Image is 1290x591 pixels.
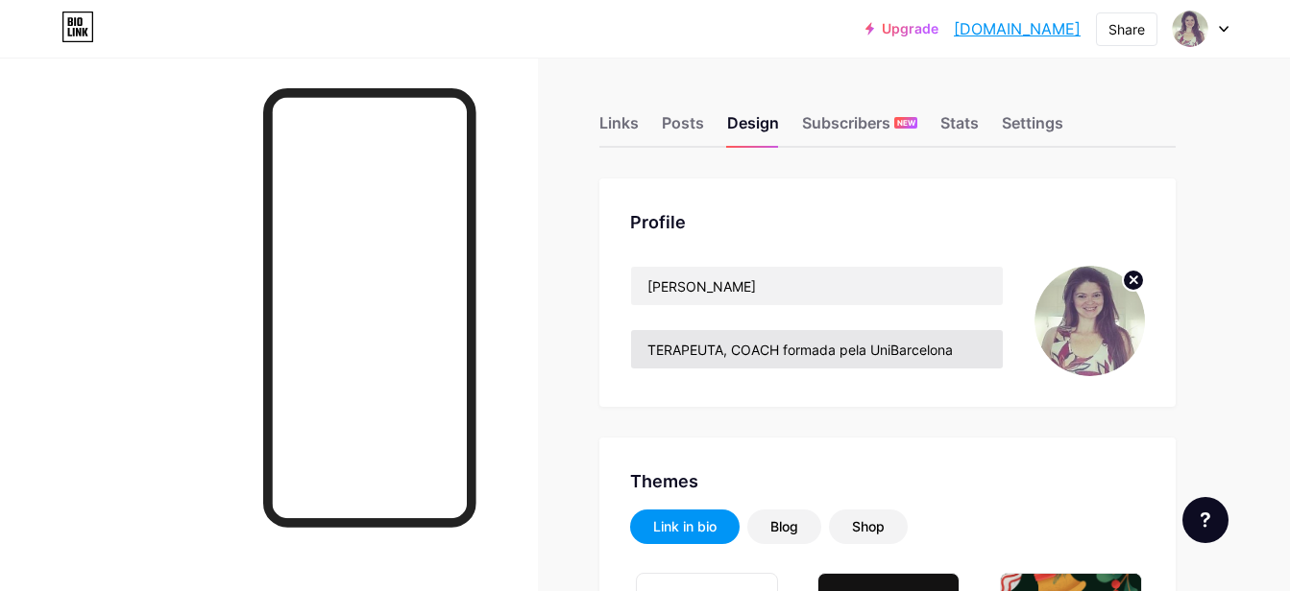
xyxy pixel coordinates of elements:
[852,517,885,536] div: Shop
[865,21,938,36] a: Upgrade
[631,267,1003,305] input: Name
[1108,19,1145,39] div: Share
[940,111,979,146] div: Stats
[727,111,779,146] div: Design
[770,517,798,536] div: Blog
[630,468,1145,494] div: Themes
[631,330,1003,368] input: Bio
[897,117,915,129] span: NEW
[802,111,917,146] div: Subscribers
[662,111,704,146] div: Posts
[1034,266,1145,376] img: Ni Oliveira1
[954,17,1081,40] a: [DOMAIN_NAME]
[1002,111,1063,146] div: Settings
[599,111,639,146] div: Links
[630,209,1145,235] div: Profile
[653,517,717,536] div: Link in bio
[1172,11,1208,47] img: Ni Oliveira1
